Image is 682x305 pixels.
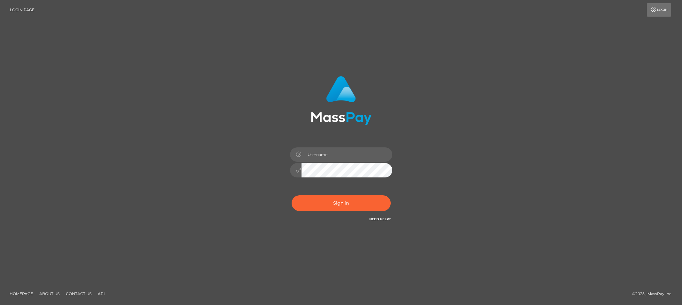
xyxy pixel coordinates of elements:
img: MassPay Login [311,76,372,125]
a: Login Page [10,3,35,17]
a: Need Help? [369,217,391,221]
a: API [95,289,107,299]
a: About Us [37,289,62,299]
a: Login [647,3,671,17]
a: Homepage [7,289,35,299]
button: Sign in [292,195,391,211]
a: Contact Us [63,289,94,299]
input: Username... [302,147,392,162]
div: © 2025 , MassPay Inc. [632,290,677,297]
